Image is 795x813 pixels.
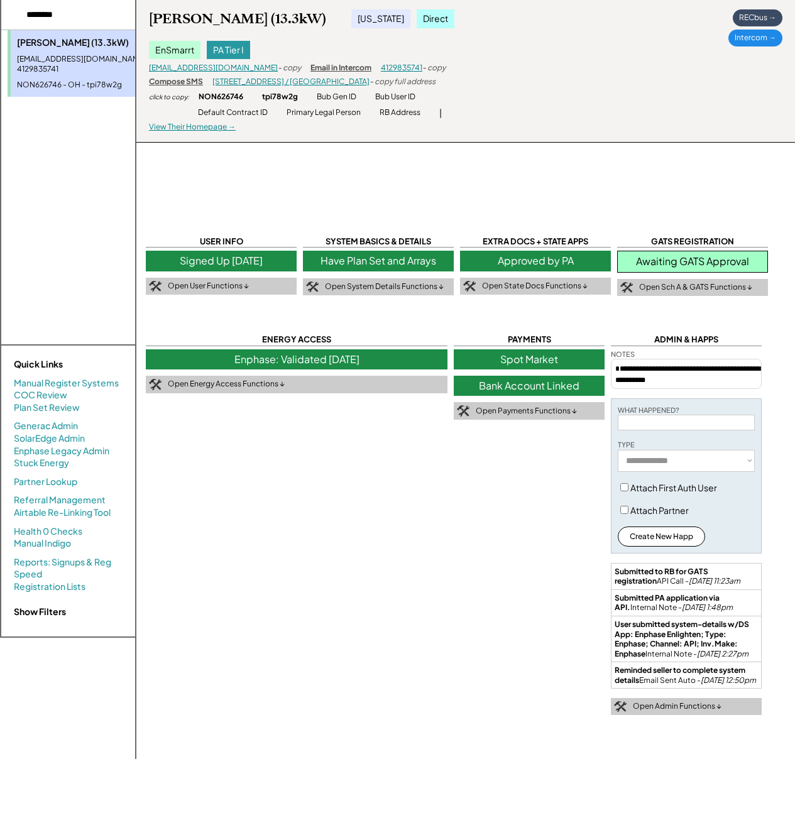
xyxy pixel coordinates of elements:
div: Primary Legal Person [287,107,361,118]
div: PAYMENTS [454,334,605,346]
div: Awaiting GATS Approval [617,251,768,272]
div: | [439,107,442,119]
div: click to copy: [149,92,189,101]
img: tool-icon.png [306,281,319,293]
a: Referral Management [14,494,106,506]
a: 4129835741 [381,63,422,72]
em: [DATE] 12:50pm [701,675,756,685]
a: [EMAIL_ADDRESS][DOMAIN_NAME] [149,63,278,72]
div: ENERGY ACCESS [146,334,447,346]
a: Plan Set Review [14,401,80,414]
div: Intercom → [728,30,782,46]
div: Bank Account Linked [454,376,605,396]
div: - copy [422,63,446,74]
strong: User submitted system-details w/DS App: Enphase Enlighten; Type: Enphase; Channel: API; Inv.Make:... [615,619,750,658]
img: tool-icon.png [620,282,633,293]
div: NOTES [611,349,635,359]
div: [US_STATE] [351,9,410,28]
a: Registration Lists [14,581,85,593]
button: Create New Happ [618,527,705,547]
div: Bub User ID [375,92,415,102]
label: Attach First Auth User [630,482,717,493]
strong: Reminded seller to complete system details [615,665,747,685]
a: Enphase Legacy Admin [14,445,109,457]
div: Email in Intercom [310,63,371,74]
strong: Show Filters [14,606,66,617]
div: GATS REGISTRATION [617,236,768,248]
div: USER INFO [146,236,297,248]
div: tpi78w2g [262,92,298,102]
div: EXTRA DOCS + STATE APPS [460,236,611,248]
div: Open State Docs Functions ↓ [482,281,588,292]
label: Attach Partner [630,505,689,516]
em: [DATE] 1:48pm [682,603,733,612]
div: Internal Note - [615,619,758,658]
div: EnSmarrt [149,41,200,60]
div: API Call - [615,567,758,586]
div: ADMIN & HAPPS [611,334,762,346]
div: Open User Functions ↓ [168,281,249,292]
div: Compose SMS [149,77,203,87]
img: tool-icon.png [149,281,162,292]
div: Open Energy Access Functions ↓ [168,379,285,390]
div: Internal Note - [615,593,758,613]
div: Approved by PA [460,251,611,271]
div: Open Payments Functions ↓ [476,406,577,417]
div: - copy [278,63,301,74]
a: Generac Admin [14,420,78,432]
div: [PERSON_NAME] (13.3kW) [149,10,326,28]
div: [PERSON_NAME] (13.3kW) [17,36,171,49]
div: Open System Details Functions ↓ [325,281,444,292]
div: Spot Market [454,349,605,369]
a: Stuck Energy [14,457,69,469]
div: RB Address [380,107,420,118]
a: Partner Lookup [14,476,77,488]
div: Enphase: Validated [DATE] [146,349,447,369]
div: Quick Links [14,358,140,371]
div: NON626746 - OH - tpi78w2g [17,80,171,90]
img: tool-icon.png [149,379,162,390]
a: COC Review [14,389,67,401]
strong: Submitted PA application via API. [615,593,721,613]
img: tool-icon.png [457,405,469,417]
div: Open Admin Functions ↓ [633,701,721,712]
div: [EMAIL_ADDRESS][DOMAIN_NAME] - 4129835741 [17,54,171,75]
a: Airtable Re-Linking Tool [14,506,111,519]
div: Signed Up [DATE] [146,251,297,271]
div: Bub Gen ID [317,92,356,102]
div: Default Contract ID [198,107,268,118]
a: Manual Indigo [14,537,71,550]
img: tool-icon.png [614,701,627,712]
div: RECbus → [733,9,782,26]
div: NON626746 [199,92,243,102]
div: TYPE [618,440,635,449]
div: SYSTEM BASICS & DETAILS [303,236,454,248]
div: PA Tier I [207,41,250,60]
div: View Their Homepage → [149,122,236,133]
div: Have Plan Set and Arrays [303,251,454,271]
div: Open Sch A & GATS Functions ↓ [639,282,752,293]
div: Direct [417,9,454,28]
div: WHAT HAPPENED? [618,405,679,415]
img: tool-icon.png [463,281,476,292]
em: [DATE] 2:27pm [697,649,748,658]
a: Health 0 Checks [14,525,82,538]
strong: Submitted to RB for GATS registration [615,567,710,586]
a: Manual Register Systems [14,377,119,390]
em: [DATE] 11:23am [689,576,740,586]
a: Reports: Signups & Reg Speed [14,556,123,581]
div: Email Sent Auto - [615,665,758,685]
a: [STREET_ADDRESS] / [GEOGRAPHIC_DATA] [212,77,370,86]
div: - copy full address [370,77,436,87]
a: SolarEdge Admin [14,432,85,445]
